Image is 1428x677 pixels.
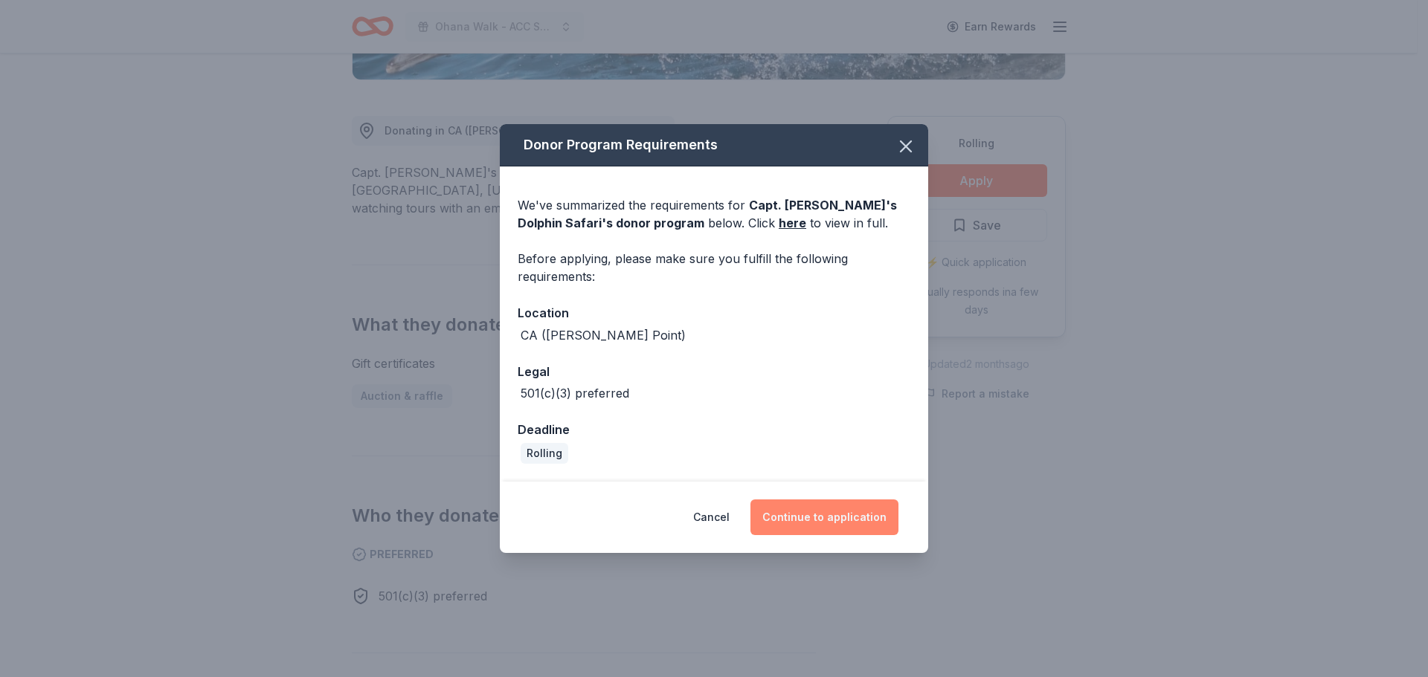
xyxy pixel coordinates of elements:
[518,420,910,439] div: Deadline
[518,362,910,381] div: Legal
[518,303,910,323] div: Location
[518,196,910,232] div: We've summarized the requirements for below. Click to view in full.
[500,124,928,166] div: Donor Program Requirements
[521,384,629,402] div: 501(c)(3) preferred
[750,499,898,535] button: Continue to application
[518,250,910,285] div: Before applying, please make sure you fulfill the following requirements:
[521,326,686,344] div: CA ([PERSON_NAME] Point)
[521,443,568,464] div: Rolling
[779,214,806,232] a: here
[693,499,730,535] button: Cancel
